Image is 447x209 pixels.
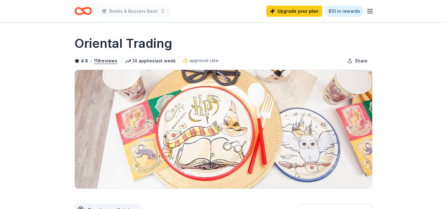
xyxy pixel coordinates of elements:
a: Home [74,4,92,18]
div: 14 applies last week [125,57,176,65]
span: Share [355,57,368,65]
span: 4.8 [81,57,88,65]
h1: Oriental Trading [74,35,172,52]
span: approval rate [189,57,219,64]
button: Share [342,55,372,67]
a: $10 in rewards [325,6,364,17]
span: Books & Buzzers Bash [109,7,158,15]
img: Image for Oriental Trading [75,70,372,189]
a: Upgrade your plan [266,6,322,17]
a: approval rate [183,57,219,64]
button: 118reviews [94,57,117,65]
button: Books & Buzzers Bash [97,5,170,17]
span: • [90,58,92,63]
